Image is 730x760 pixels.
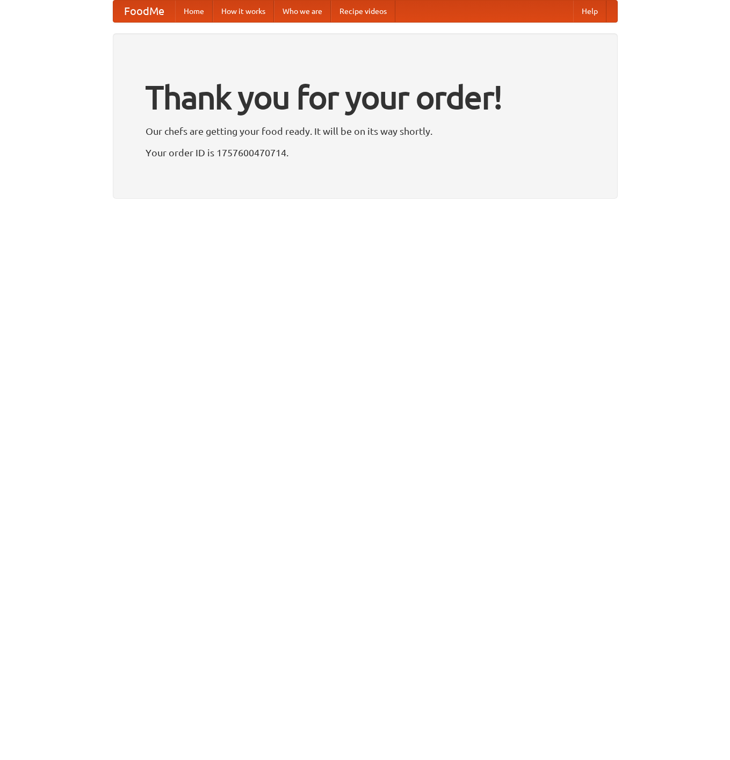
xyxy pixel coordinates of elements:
h1: Thank you for your order! [146,71,585,123]
a: Recipe videos [331,1,395,22]
a: Home [175,1,213,22]
a: How it works [213,1,274,22]
a: FoodMe [113,1,175,22]
a: Who we are [274,1,331,22]
p: Your order ID is 1757600470714. [146,144,585,161]
p: Our chefs are getting your food ready. It will be on its way shortly. [146,123,585,139]
a: Help [573,1,606,22]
